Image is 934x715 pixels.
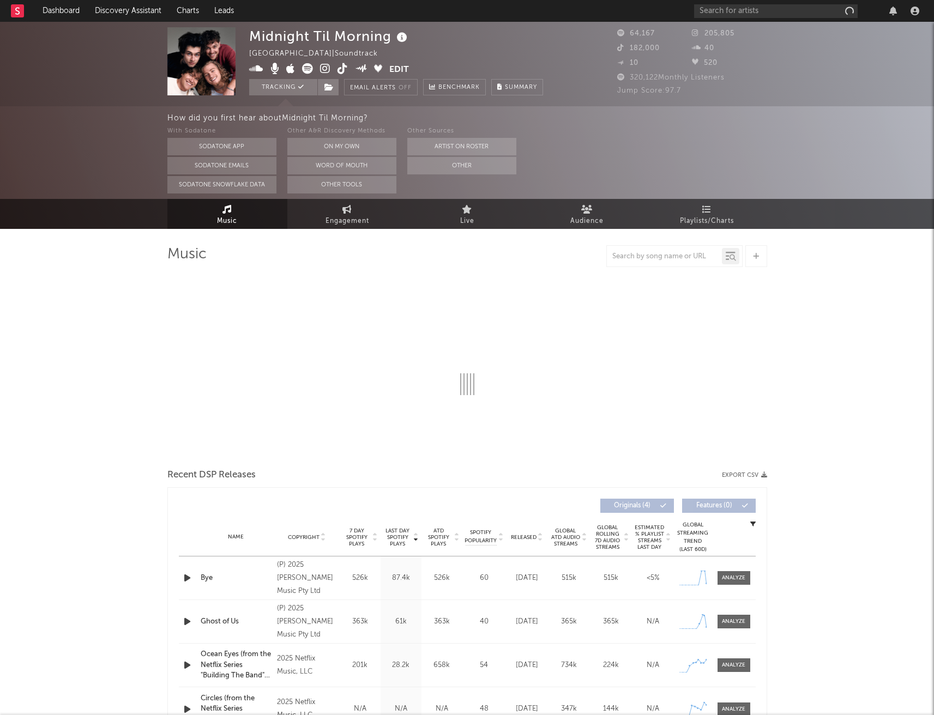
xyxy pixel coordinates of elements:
button: Word Of Mouth [287,157,396,174]
div: 61k [383,616,419,627]
span: 64,167 [617,30,655,37]
span: Features ( 0 ) [689,502,739,509]
div: 658k [424,660,460,671]
span: Copyright [288,534,320,541]
span: Playlists/Charts [680,215,734,228]
div: 28.2k [383,660,419,671]
button: Originals(4) [600,499,674,513]
a: Ghost of Us [201,616,272,627]
button: Artist on Roster [407,138,516,155]
span: 320,122 Monthly Listeners [617,74,725,81]
a: Audience [527,199,647,229]
div: N/A [383,704,419,714]
button: Summary [491,79,543,95]
div: Other Sources [407,125,516,138]
div: (P) 2025 [PERSON_NAME] Music Pty Ltd [277,559,336,598]
div: 526k [342,573,378,584]
div: 365k [593,616,629,627]
div: 224k [593,660,629,671]
button: Sodatone Emails [167,157,276,174]
a: Benchmark [423,79,486,95]
div: N/A [342,704,378,714]
div: 515k [593,573,629,584]
span: Live [460,215,474,228]
div: 60 [465,573,503,584]
input: Search by song name or URL [607,252,722,261]
div: Midnight Til Morning [249,27,410,45]
div: [DATE] [509,704,545,714]
span: 7 Day Spotify Plays [342,528,371,547]
span: 10 [617,59,638,66]
div: N/A [635,660,671,671]
div: 201k [342,660,378,671]
div: N/A [635,704,671,714]
div: [DATE] [509,660,545,671]
a: Live [407,199,527,229]
span: Music [217,215,237,228]
div: Name [201,533,272,541]
button: Sodatone App [167,138,276,155]
button: Other Tools [287,176,396,193]
span: Benchmark [438,81,480,94]
div: Global Streaming Trend (Last 60D) [677,521,709,554]
span: Summary [505,84,537,90]
div: N/A [424,704,460,714]
button: Email AlertsOff [344,79,418,95]
div: 2025 Netflix Music, LLC [277,652,336,678]
span: 520 [692,59,718,66]
div: 144k [593,704,629,714]
div: 87.4k [383,573,419,584]
button: Features(0) [682,499,756,513]
div: 365k [551,616,587,627]
span: Spotify Popularity [465,529,497,545]
a: Engagement [287,199,407,229]
div: 54 [465,660,503,671]
div: 734k [551,660,587,671]
div: 363k [424,616,460,627]
span: Engagement [326,215,369,228]
span: Last Day Spotify Plays [383,528,412,547]
button: Sodatone Snowflake Data [167,176,276,193]
div: With Sodatone [167,125,276,138]
div: [DATE] [509,573,545,584]
button: Tracking [249,79,317,95]
span: Jump Score: 97.7 [617,87,681,94]
div: [GEOGRAPHIC_DATA] | Soundtrack [249,47,390,60]
a: Music [167,199,287,229]
span: Global ATD Audio Streams [551,528,581,547]
div: <5% [635,573,671,584]
span: Released [511,534,537,541]
button: Export CSV [722,472,767,478]
input: Search for artists [694,4,858,18]
span: 40 [692,45,714,52]
span: Originals ( 4 ) [607,502,658,509]
div: N/A [635,616,671,627]
span: ATD Spotify Plays [424,528,453,547]
div: 526k [424,573,460,584]
span: Global Rolling 7D Audio Streams [593,524,623,550]
span: 205,805 [692,30,734,37]
span: Audience [570,215,604,228]
span: Recent DSP Releases [167,469,256,482]
div: Other A&R Discovery Methods [287,125,396,138]
div: 40 [465,616,503,627]
button: On My Own [287,138,396,155]
div: 347k [551,704,587,714]
div: 515k [551,573,587,584]
a: Ocean Eyes (from the Netflix Series "Building The Band") - Live [201,649,272,681]
div: 363k [342,616,378,627]
a: Bye [201,573,272,584]
em: Off [399,85,412,91]
div: (P) 2025 [PERSON_NAME] Music Pty Ltd [277,602,336,641]
button: Other [407,157,516,174]
span: Estimated % Playlist Streams Last Day [635,524,665,550]
span: 182,000 [617,45,660,52]
div: 48 [465,704,503,714]
button: Edit [389,63,409,77]
div: [DATE] [509,616,545,627]
a: Playlists/Charts [647,199,767,229]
